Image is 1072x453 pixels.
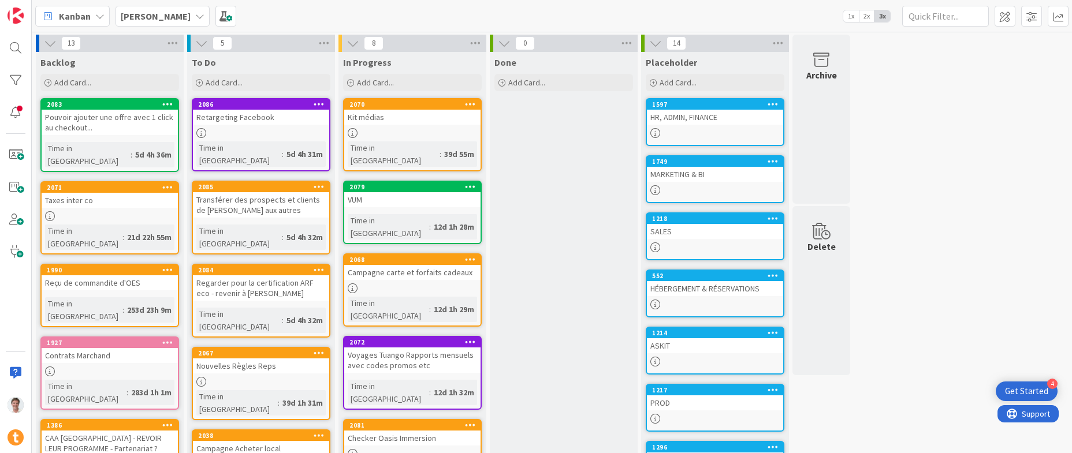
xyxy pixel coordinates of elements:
div: 21d 22h 55m [124,231,174,244]
div: Regarder pour la certification ARF eco - revenir à [PERSON_NAME] [193,275,329,301]
div: 1990 [42,265,178,275]
div: 2085Transférer des prospects et clients de [PERSON_NAME] aux autres [193,182,329,218]
div: Retargeting Facebook [193,110,329,125]
div: 2083Pouvoir ajouter une offre avec 1 click au checkout... [42,99,178,135]
div: 5d 4h 31m [284,148,326,160]
div: 2081 [349,421,481,429]
div: 39d 55m [441,148,477,160]
span: 13 [61,36,81,50]
div: Time in [GEOGRAPHIC_DATA] [348,380,429,405]
div: 1214 [652,329,783,337]
div: 2086 [198,100,329,108]
div: 1927 [47,339,178,347]
div: 12d 1h 29m [431,303,477,316]
div: 2067 [198,349,329,357]
span: : [282,314,284,327]
div: 2072 [344,337,481,347]
div: 1296 [652,443,783,451]
span: : [131,148,132,161]
div: Time in [GEOGRAPHIC_DATA] [196,390,278,415]
div: HR, ADMIN, FINANCE [647,110,783,125]
span: In Progress [343,57,392,68]
div: 2071Taxes inter co [42,182,178,208]
div: 1218SALES [647,214,783,239]
div: 1214ASKIT [647,328,783,353]
div: 2072 [349,338,481,346]
div: 1597 [652,100,783,108]
div: 552 [647,271,783,281]
div: 39d 1h 31m [280,396,326,409]
div: 2083 [47,100,178,108]
div: 5d 4h 32m [284,314,326,327]
div: Contrats Marchand [42,348,178,363]
span: : [440,148,441,160]
div: Delete [807,239,836,253]
div: 1990 [47,266,178,274]
div: 2067Nouvelles Règles Reps [193,348,329,373]
span: : [126,386,128,399]
div: 2084 [198,266,329,274]
div: 1217PROD [647,385,783,410]
div: 5d 4h 36m [132,148,174,161]
span: Backlog [40,57,76,68]
img: JG [8,397,24,413]
div: 2067 [193,348,329,358]
span: : [282,231,284,244]
div: 2038 [193,430,329,441]
div: 1597 [647,99,783,110]
div: 2085 [193,182,329,192]
div: ASKIT [647,338,783,353]
div: 1927Contrats Marchand [42,338,178,363]
span: 8 [364,36,384,50]
div: 2072Voyages Tuango Rapports mensuels avec codes promos etc [344,337,481,373]
span: 3x [874,10,890,22]
div: 2068 [349,256,481,264]
div: 2086 [193,99,329,110]
div: 253d 23h 9m [124,304,174,316]
input: Quick Filter... [902,6,989,27]
div: Time in [GEOGRAPHIC_DATA] [348,141,440,167]
b: [PERSON_NAME] [121,10,191,22]
div: 1214 [647,328,783,338]
div: 12d 1h 32m [431,386,477,399]
div: HÉBERGEMENT & RÉSERVATIONS [647,281,783,296]
span: 5 [213,36,232,50]
div: 1218 [652,215,783,223]
div: Time in [GEOGRAPHIC_DATA] [348,297,429,322]
div: Time in [GEOGRAPHIC_DATA] [196,141,282,167]
div: 1218 [647,214,783,224]
span: Kanban [59,9,91,23]
div: 1386 [47,421,178,429]
div: Voyages Tuango Rapports mensuels avec codes promos etc [344,347,481,373]
div: SALES [647,224,783,239]
div: Transférer des prospects et clients de [PERSON_NAME] aux autres [193,192,329,218]
div: 2068Campagne carte et forfaits cadeaux [344,254,481,280]
span: 0 [515,36,535,50]
span: To Do [192,57,216,68]
div: Archive [806,68,837,82]
div: Time in [GEOGRAPHIC_DATA] [348,214,429,239]
div: 552HÉBERGEMENT & RÉSERVATIONS [647,271,783,296]
span: Add Card... [660,77,697,88]
div: 2070 [344,99,481,110]
span: Add Card... [54,77,91,88]
div: Time in [GEOGRAPHIC_DATA] [45,142,131,167]
div: 4 [1047,379,1058,389]
div: 1217 [652,386,783,394]
div: 2084Regarder pour la certification ARF eco - revenir à [PERSON_NAME] [193,265,329,301]
span: 14 [667,36,686,50]
div: Time in [GEOGRAPHIC_DATA] [45,380,126,405]
div: Campagne carte et forfaits cadeaux [344,265,481,280]
div: Reçu de commandite d'OES [42,275,178,290]
span: Add Card... [206,77,243,88]
span: : [282,148,284,160]
span: : [429,386,431,399]
span: : [278,396,280,409]
div: Time in [GEOGRAPHIC_DATA] [45,297,122,323]
span: : [429,303,431,316]
span: : [122,304,124,316]
span: 2x [859,10,874,22]
img: Visit kanbanzone.com [8,8,24,24]
div: Pouvoir ajouter une offre avec 1 click au checkout... [42,110,178,135]
span: 1x [843,10,859,22]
